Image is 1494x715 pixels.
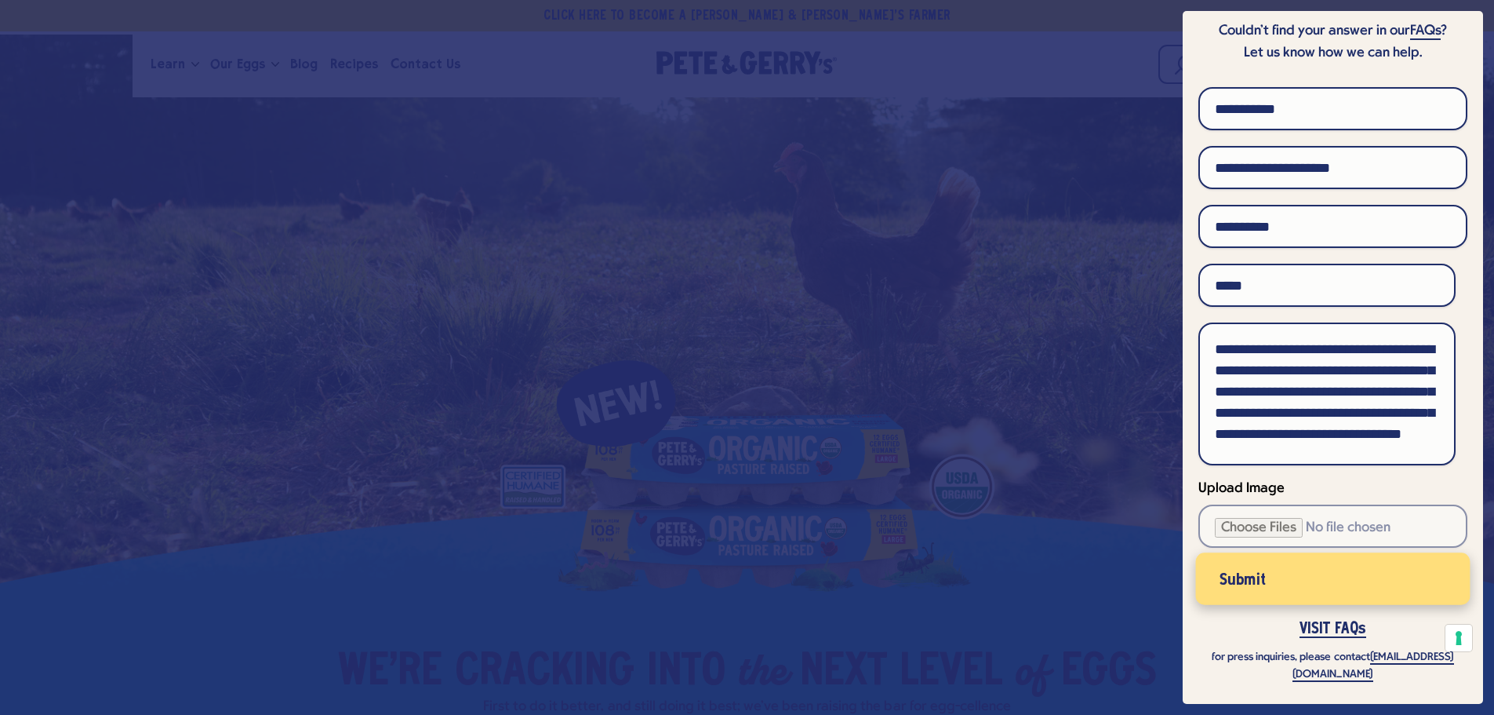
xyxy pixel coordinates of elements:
button: Submit [1196,553,1470,604]
p: Let us know how we can help. [1198,42,1467,64]
span: Submit [1220,575,1266,585]
a: FAQs [1410,24,1441,40]
span: Upload Image [1198,481,1285,496]
p: for press inquiries, please contact [1198,649,1467,684]
a: [EMAIL_ADDRESS][DOMAIN_NAME] [1292,651,1453,682]
a: VISIT FAQs [1300,622,1366,638]
button: Your consent preferences for tracking technologies [1445,625,1472,651]
p: Couldn’t find your answer in our ? [1198,20,1467,42]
